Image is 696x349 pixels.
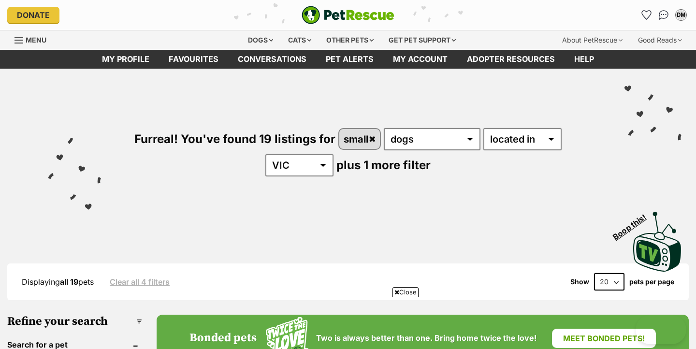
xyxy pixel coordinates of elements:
[316,50,383,69] a: Pet alerts
[633,212,681,272] img: PetRescue TV logo
[22,277,94,287] span: Displaying pets
[302,6,394,24] img: logo-e224e6f780fb5917bec1dbf3a21bbac754714ae5b6737aabdf751b685950b380.svg
[7,7,59,23] a: Donate
[383,50,457,69] a: My account
[92,50,159,69] a: My profile
[60,277,78,287] strong: all 19
[552,329,656,348] a: Meet bonded pets!
[656,7,671,23] a: Conversations
[14,30,53,48] a: Menu
[565,50,604,69] a: Help
[457,50,565,69] a: Adopter resources
[7,340,142,349] header: Search for a pet
[638,7,689,23] ul: Account quick links
[659,10,669,20] img: chat-41dd97257d64d25036548639549fe6c8038ab92f7586957e7f3b1b290dea8141.svg
[302,6,394,24] a: PetRescue
[638,7,654,23] a: Favourites
[26,36,46,44] span: Menu
[336,158,431,172] span: plus 1 more filter
[228,50,316,69] a: conversations
[316,334,536,343] span: Two is always better than one. Bring home twice the love!
[611,206,656,241] span: Boop this!
[281,30,318,50] div: Cats
[636,315,686,344] iframe: Help Scout Beacon - Open
[241,30,280,50] div: Dogs
[319,30,380,50] div: Other pets
[631,30,689,50] div: Good Reads
[570,278,589,286] span: Show
[134,132,335,146] span: Furreal! You've found 19 listings for
[555,30,629,50] div: About PetRescue
[382,30,463,50] div: Get pet support
[172,301,524,344] iframe: Advertisement
[633,203,681,274] a: Boop this!
[339,129,380,149] a: small
[676,10,686,20] div: DM
[673,7,689,23] button: My account
[159,50,228,69] a: Favourites
[629,278,674,286] label: pets per page
[392,287,419,297] span: Close
[7,315,142,328] h3: Refine your search
[110,277,170,286] a: Clear all 4 filters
